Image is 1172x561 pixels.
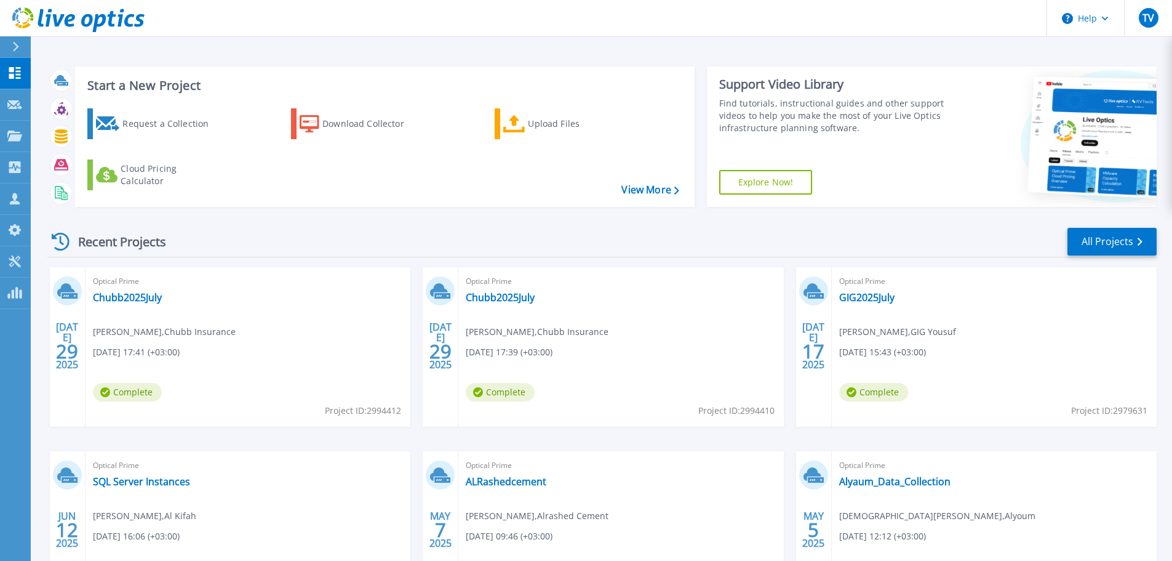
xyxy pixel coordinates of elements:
[93,475,190,488] a: SQL Server Instances
[719,97,949,134] div: Find tutorials, instructional guides and other support videos to help you make the most of your L...
[802,507,825,552] div: MAY 2025
[839,459,1149,472] span: Optical Prime
[87,79,679,92] h3: Start a New Project
[698,404,775,418] span: Project ID: 2994410
[528,111,626,136] div: Upload Files
[802,346,824,357] span: 17
[839,325,956,339] span: [PERSON_NAME] , GIG Yousuf
[466,345,552,359] span: [DATE] 17:39 (+03:00)
[839,530,926,543] span: [DATE] 12:12 (+03:00)
[47,227,183,257] div: Recent Projects
[56,525,78,535] span: 12
[495,108,632,139] a: Upload Files
[93,275,403,288] span: Optical Prime
[55,507,79,552] div: JUN 2025
[719,170,813,195] a: Explore Now!
[839,291,895,304] a: GIG2025July
[719,76,949,92] div: Support Video Library
[93,383,162,402] span: Complete
[325,404,401,418] span: Project ID: 2994412
[466,530,552,543] span: [DATE] 09:46 (+03:00)
[839,345,926,359] span: [DATE] 15:43 (+03:00)
[291,108,428,139] a: Download Collector
[93,291,162,304] a: Chubb2025July
[121,163,219,187] div: Cloud Pricing Calculator
[1071,404,1147,418] span: Project ID: 2979631
[322,111,421,136] div: Download Collector
[93,530,180,543] span: [DATE] 16:06 (+03:00)
[839,509,1035,523] span: [DEMOGRAPHIC_DATA][PERSON_NAME] , Alyoum
[93,325,236,339] span: [PERSON_NAME] , Chubb Insurance
[1067,228,1157,256] a: All Projects
[621,184,679,196] a: View More
[802,323,825,368] div: [DATE] 2025
[466,383,535,402] span: Complete
[466,509,608,523] span: [PERSON_NAME] , Alrashed Cement
[87,108,225,139] a: Request a Collection
[466,291,535,304] a: Chubb2025July
[93,345,180,359] span: [DATE] 17:41 (+03:00)
[429,323,452,368] div: [DATE] 2025
[87,159,225,190] a: Cloud Pricing Calculator
[839,275,1149,288] span: Optical Prime
[435,525,446,535] span: 7
[55,323,79,368] div: [DATE] 2025
[839,475,951,488] a: Alyaum_Data_Collection
[1142,13,1154,23] span: TV
[429,507,452,552] div: MAY 2025
[429,346,452,357] span: 29
[808,525,819,535] span: 5
[466,459,776,472] span: Optical Prime
[93,459,403,472] span: Optical Prime
[466,325,608,339] span: [PERSON_NAME] , Chubb Insurance
[466,275,776,288] span: Optical Prime
[466,475,546,488] a: ALRashedcement
[93,509,196,523] span: [PERSON_NAME] , Al Kifah
[839,383,908,402] span: Complete
[56,346,78,357] span: 29
[122,111,221,136] div: Request a Collection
